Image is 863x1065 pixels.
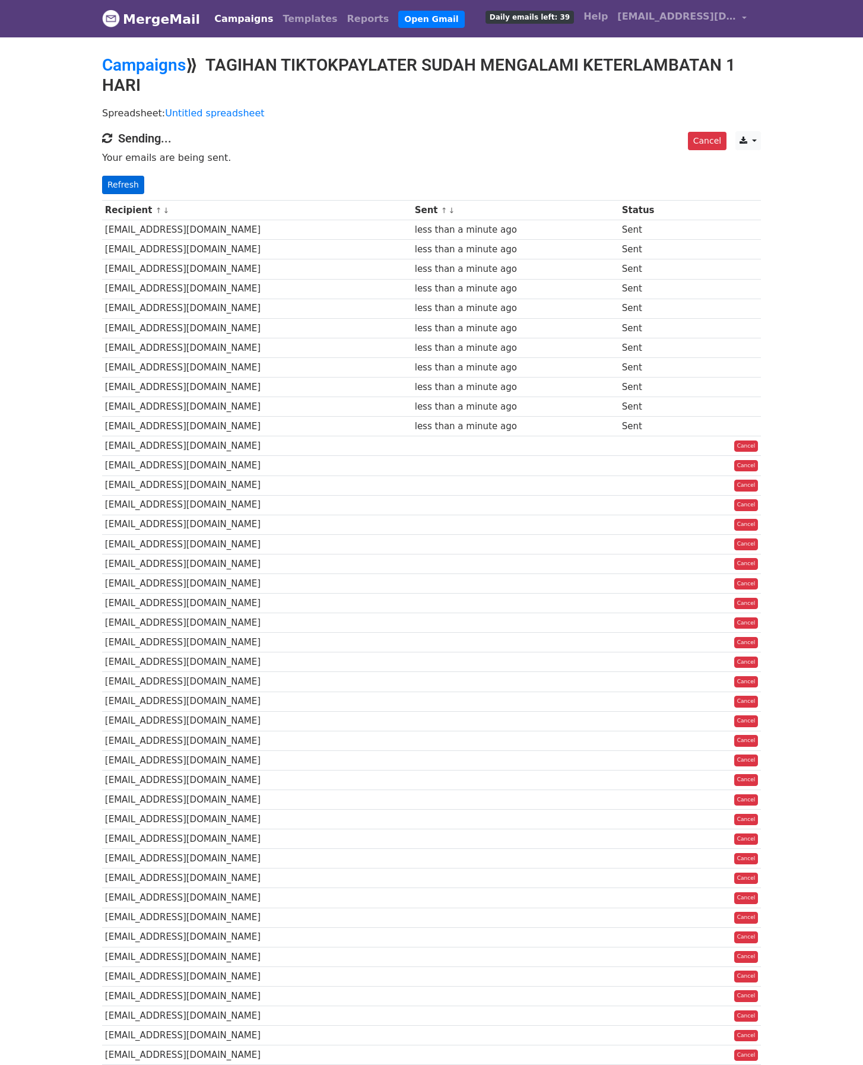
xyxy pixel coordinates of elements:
[102,888,412,908] td: [EMAIL_ADDRESS][DOMAIN_NAME]
[734,892,759,904] a: Cancel
[734,794,759,806] a: Cancel
[734,440,759,452] a: Cancel
[102,131,761,145] h4: Sending...
[441,206,448,215] a: ↑
[579,5,613,28] a: Help
[102,750,412,770] td: [EMAIL_ADDRESS][DOMAIN_NAME]
[804,1008,863,1065] iframe: Chat Widget
[619,201,693,220] th: Status
[102,378,412,397] td: [EMAIL_ADDRESS][DOMAIN_NAME]
[102,279,412,299] td: [EMAIL_ADDRESS][DOMAIN_NAME]
[102,594,412,613] td: [EMAIL_ADDRESS][DOMAIN_NAME]
[102,107,761,119] p: Spreadsheet:
[734,931,759,943] a: Cancel
[102,220,412,240] td: [EMAIL_ADDRESS][DOMAIN_NAME]
[102,259,412,279] td: [EMAIL_ADDRESS][DOMAIN_NAME]
[102,731,412,750] td: [EMAIL_ADDRESS][DOMAIN_NAME]
[734,951,759,963] a: Cancel
[102,790,412,810] td: [EMAIL_ADDRESS][DOMAIN_NAME]
[102,554,412,573] td: [EMAIL_ADDRESS][DOMAIN_NAME]
[415,223,616,237] div: less than a minute ago
[619,318,693,338] td: Sent
[102,240,412,259] td: [EMAIL_ADDRESS][DOMAIN_NAME]
[102,966,412,986] td: [EMAIL_ADDRESS][DOMAIN_NAME]
[481,5,579,28] a: Daily emails left: 39
[415,361,616,375] div: less than a minute ago
[619,220,693,240] td: Sent
[102,986,412,1006] td: [EMAIL_ADDRESS][DOMAIN_NAME]
[102,869,412,888] td: [EMAIL_ADDRESS][DOMAIN_NAME]
[734,676,759,688] a: Cancel
[163,206,169,215] a: ↓
[102,495,412,515] td: [EMAIL_ADDRESS][DOMAIN_NAME]
[734,1030,759,1042] a: Cancel
[734,715,759,727] a: Cancel
[415,420,616,433] div: less than a minute ago
[102,55,186,75] a: Campaigns
[102,573,412,593] td: [EMAIL_ADDRESS][DOMAIN_NAME]
[619,259,693,279] td: Sent
[102,633,412,652] td: [EMAIL_ADDRESS][DOMAIN_NAME]
[342,7,394,31] a: Reports
[102,397,412,417] td: [EMAIL_ADDRESS][DOMAIN_NAME]
[734,637,759,649] a: Cancel
[102,829,412,849] td: [EMAIL_ADDRESS][DOMAIN_NAME]
[102,652,412,672] td: [EMAIL_ADDRESS][DOMAIN_NAME]
[734,598,759,610] a: Cancel
[734,1010,759,1022] a: Cancel
[102,456,412,476] td: [EMAIL_ADDRESS][DOMAIN_NAME]
[102,476,412,495] td: [EMAIL_ADDRESS][DOMAIN_NAME]
[102,417,412,436] td: [EMAIL_ADDRESS][DOMAIN_NAME]
[734,814,759,826] a: Cancel
[415,262,616,276] div: less than a minute ago
[734,1050,759,1061] a: Cancel
[102,176,144,194] a: Refresh
[102,338,412,357] td: [EMAIL_ADDRESS][DOMAIN_NAME]
[619,299,693,318] td: Sent
[102,613,412,633] td: [EMAIL_ADDRESS][DOMAIN_NAME]
[734,971,759,982] a: Cancel
[102,947,412,966] td: [EMAIL_ADDRESS][DOMAIN_NAME]
[734,519,759,531] a: Cancel
[102,55,761,95] h2: ⟫ TAGIHAN TIKTOKPAYLATER SUDAH MENGALAMI KETERLAMBATAN 1 HARI
[102,1045,412,1065] td: [EMAIL_ADDRESS][DOMAIN_NAME]
[102,534,412,554] td: [EMAIL_ADDRESS][DOMAIN_NAME]
[102,810,412,829] td: [EMAIL_ADDRESS][DOMAIN_NAME]
[102,318,412,338] td: [EMAIL_ADDRESS][DOMAIN_NAME]
[102,692,412,711] td: [EMAIL_ADDRESS][DOMAIN_NAME]
[102,151,761,164] p: Your emails are being sent.
[415,282,616,296] div: less than a minute ago
[619,378,693,397] td: Sent
[102,711,412,731] td: [EMAIL_ADDRESS][DOMAIN_NAME]
[102,1026,412,1045] td: [EMAIL_ADDRESS][DOMAIN_NAME]
[415,341,616,355] div: less than a minute ago
[102,299,412,318] td: [EMAIL_ADDRESS][DOMAIN_NAME]
[734,774,759,786] a: Cancel
[415,400,616,414] div: less than a minute ago
[734,538,759,550] a: Cancel
[165,107,264,119] a: Untitled spreadsheet
[102,1006,412,1026] td: [EMAIL_ADDRESS][DOMAIN_NAME]
[619,338,693,357] td: Sent
[102,849,412,869] td: [EMAIL_ADDRESS][DOMAIN_NAME]
[619,279,693,299] td: Sent
[102,927,412,947] td: [EMAIL_ADDRESS][DOMAIN_NAME]
[613,5,751,33] a: [EMAIL_ADDRESS][DOMAIN_NAME]
[415,322,616,335] div: less than a minute ago
[734,912,759,924] a: Cancel
[734,833,759,845] a: Cancel
[156,206,162,215] a: ↑
[102,908,412,927] td: [EMAIL_ADDRESS][DOMAIN_NAME]
[734,755,759,766] a: Cancel
[102,201,412,220] th: Recipient
[619,240,693,259] td: Sent
[734,558,759,570] a: Cancel
[412,201,619,220] th: Sent
[734,617,759,629] a: Cancel
[102,515,412,534] td: [EMAIL_ADDRESS][DOMAIN_NAME]
[734,696,759,708] a: Cancel
[415,381,616,394] div: less than a minute ago
[102,357,412,377] td: [EMAIL_ADDRESS][DOMAIN_NAME]
[102,436,412,456] td: [EMAIL_ADDRESS][DOMAIN_NAME]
